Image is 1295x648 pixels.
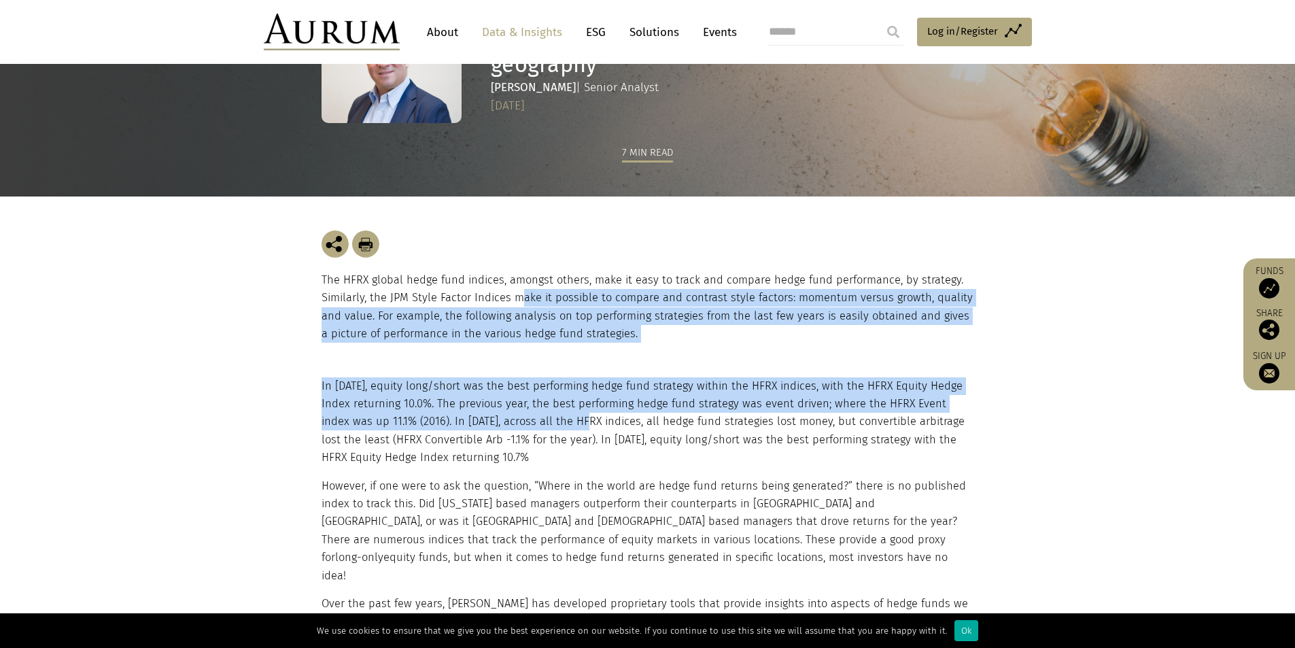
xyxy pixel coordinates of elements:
img: Access Funds [1259,278,1279,299]
a: Funds [1250,265,1288,299]
div: 7 min read [622,144,673,163]
a: Solutions [623,20,686,45]
strong: [PERSON_NAME] [491,80,576,95]
div: [DATE] [491,97,970,116]
p: In [DATE], equity long/short was the best performing hedge fund strategy within the HFRX indices,... [322,377,971,467]
img: Alex Tsatsos [322,18,462,123]
div: | Senior Analyst [491,78,970,97]
input: Submit [880,18,907,46]
img: Sign up to our newsletter [1259,363,1279,383]
span: Log in/Register [927,23,998,39]
a: Log in/Register [917,18,1032,46]
img: Share this post [1259,320,1279,340]
a: About [420,20,465,45]
p: However, if one were to ask the question, “Where in the world are hedge fund returns being genera... [322,477,971,585]
img: Share this post [322,231,349,258]
a: Data & Insights [475,20,569,45]
span: long-only [335,551,383,564]
a: Sign up [1250,350,1288,383]
a: ESG [579,20,612,45]
img: Download Article [352,231,379,258]
div: Ok [954,620,978,641]
p: The HFRX global hedge fund indices, amongst others, make it easy to track and compare hedge fund ... [322,271,974,343]
div: Share [1250,309,1288,340]
a: Events [696,20,737,45]
img: Aurum [264,14,400,50]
